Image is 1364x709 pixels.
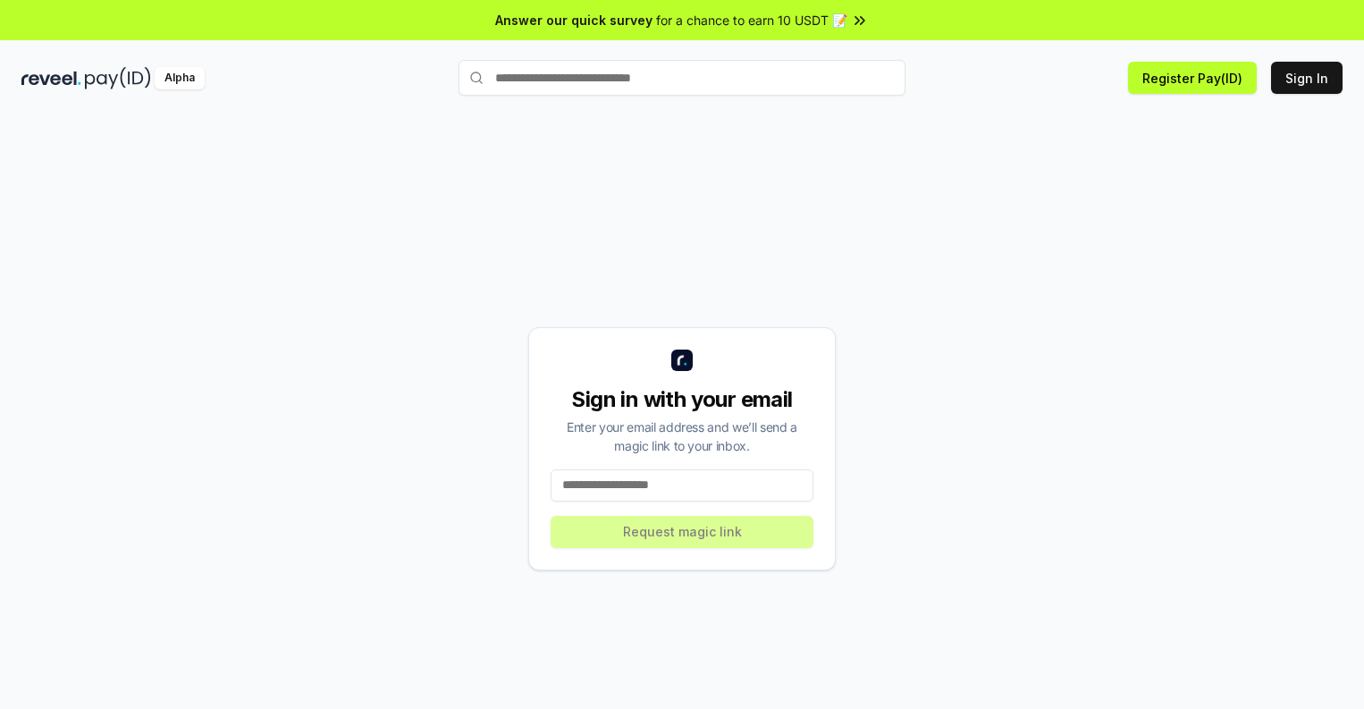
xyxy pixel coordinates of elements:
div: Sign in with your email [551,385,813,414]
div: Enter your email address and we’ll send a magic link to your inbox. [551,418,813,455]
div: Alpha [155,67,205,89]
button: Register Pay(ID) [1128,62,1257,94]
span: for a chance to earn 10 USDT 📝 [656,11,847,30]
button: Sign In [1271,62,1343,94]
img: pay_id [85,67,151,89]
img: reveel_dark [21,67,81,89]
span: Answer our quick survey [495,11,653,30]
img: logo_small [671,350,693,371]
